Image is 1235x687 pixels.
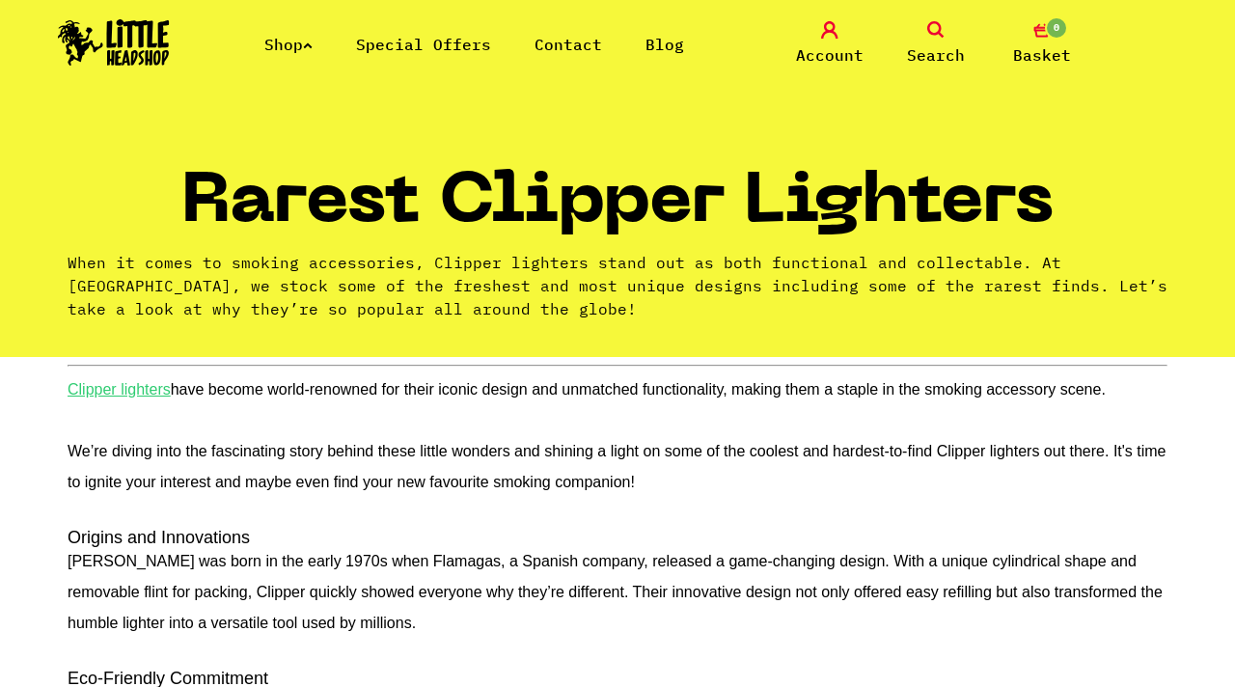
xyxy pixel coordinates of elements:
a: Special Offers [356,35,491,54]
span: 0 [1045,16,1068,40]
p: When it comes to smoking accessories, Clipper lighters stand out as both functional and collectab... [68,251,1167,320]
img: Little Head Shop Logo [58,19,170,66]
a: Blog [645,35,684,54]
a: Shop [264,35,313,54]
strong: Origins and Innovations [68,528,250,547]
span: Account [796,43,864,67]
span: [PERSON_NAME] was born in the early 1970s when Flamagas, a Spanish company, released a game-chang... [68,553,1163,631]
a: Contact [535,35,602,54]
a: Clipper lighters [68,381,171,398]
a: 0 Basket [994,21,1090,67]
span: We’re diving into the fascinating story behind these little wonders and shining a light on some o... [68,443,1166,490]
span: have become world-renowned for their iconic design and unmatched functionality, making them a sta... [171,381,1106,398]
span: Search [907,43,965,67]
span: Basket [1013,43,1071,67]
a: Search [888,21,984,67]
h1: Rarest Clipper Lighters [181,171,1054,251]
